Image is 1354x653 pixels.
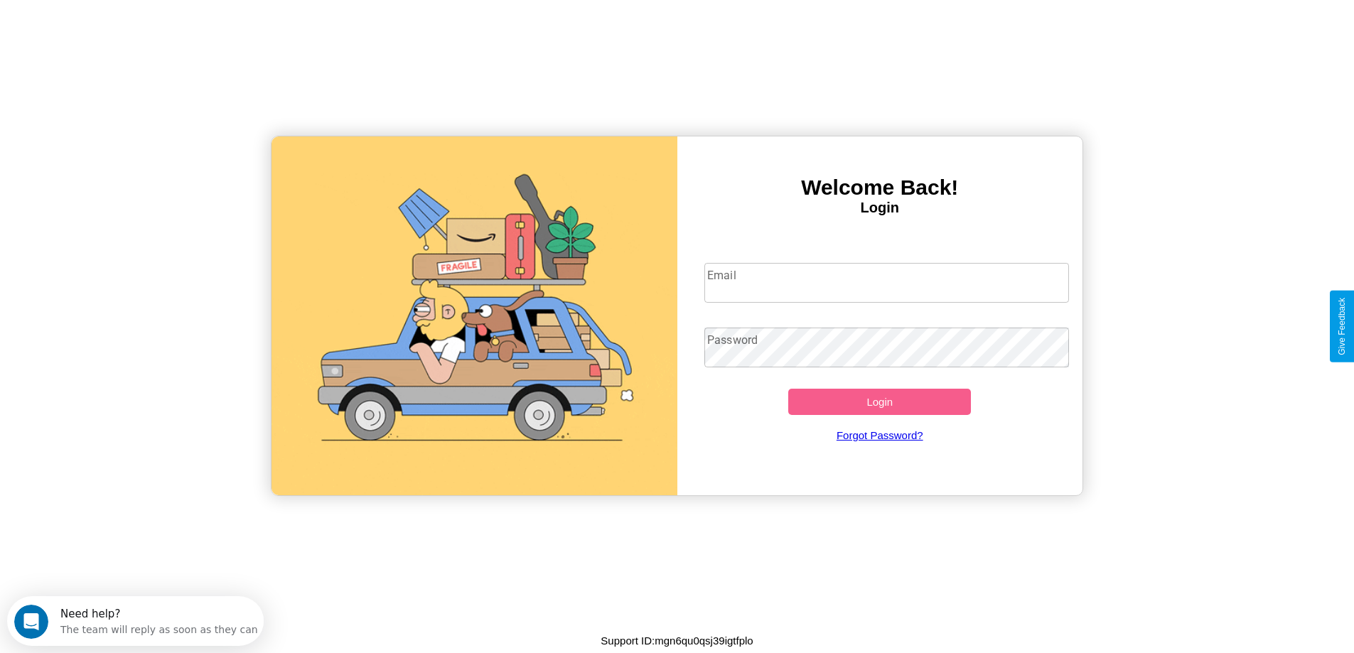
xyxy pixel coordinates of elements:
[677,200,1083,216] h4: Login
[7,596,264,646] iframe: Intercom live chat discovery launcher
[53,23,251,38] div: The team will reply as soon as they can
[272,136,677,495] img: gif
[6,6,264,45] div: Open Intercom Messenger
[601,631,753,650] p: Support ID: mgn6qu0qsj39igtfplo
[14,605,48,639] iframe: Intercom live chat
[677,176,1083,200] h3: Welcome Back!
[53,12,251,23] div: Need help?
[1337,298,1347,355] div: Give Feedback
[697,415,1062,455] a: Forgot Password?
[788,389,971,415] button: Login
